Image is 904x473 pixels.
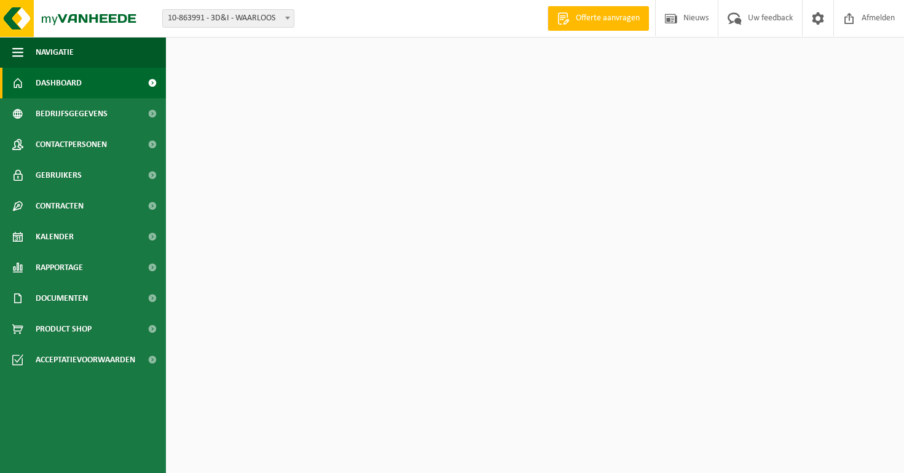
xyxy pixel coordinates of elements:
a: Offerte aanvragen [548,6,649,31]
span: Contactpersonen [36,129,107,160]
span: Offerte aanvragen [573,12,643,25]
span: Bedrijfsgegevens [36,98,108,129]
span: 10-863991 - 3D&I - WAARLOOS [163,10,294,27]
span: Gebruikers [36,160,82,191]
span: Navigatie [36,37,74,68]
span: Rapportage [36,252,83,283]
span: Product Shop [36,314,92,344]
span: 10-863991 - 3D&I - WAARLOOS [162,9,294,28]
span: Dashboard [36,68,82,98]
span: Documenten [36,283,88,314]
span: Contracten [36,191,84,221]
span: Kalender [36,221,74,252]
span: Acceptatievoorwaarden [36,344,135,375]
